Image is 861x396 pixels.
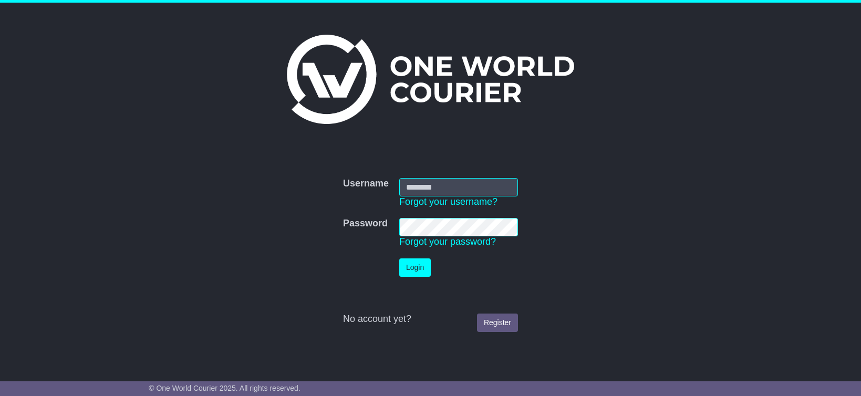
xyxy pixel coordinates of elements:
[477,314,518,332] a: Register
[149,384,300,392] span: © One World Courier 2025. All rights reserved.
[399,258,431,277] button: Login
[399,196,497,207] a: Forgot your username?
[287,35,574,124] img: One World
[399,236,496,247] a: Forgot your password?
[343,314,518,325] div: No account yet?
[343,178,389,190] label: Username
[343,218,388,230] label: Password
